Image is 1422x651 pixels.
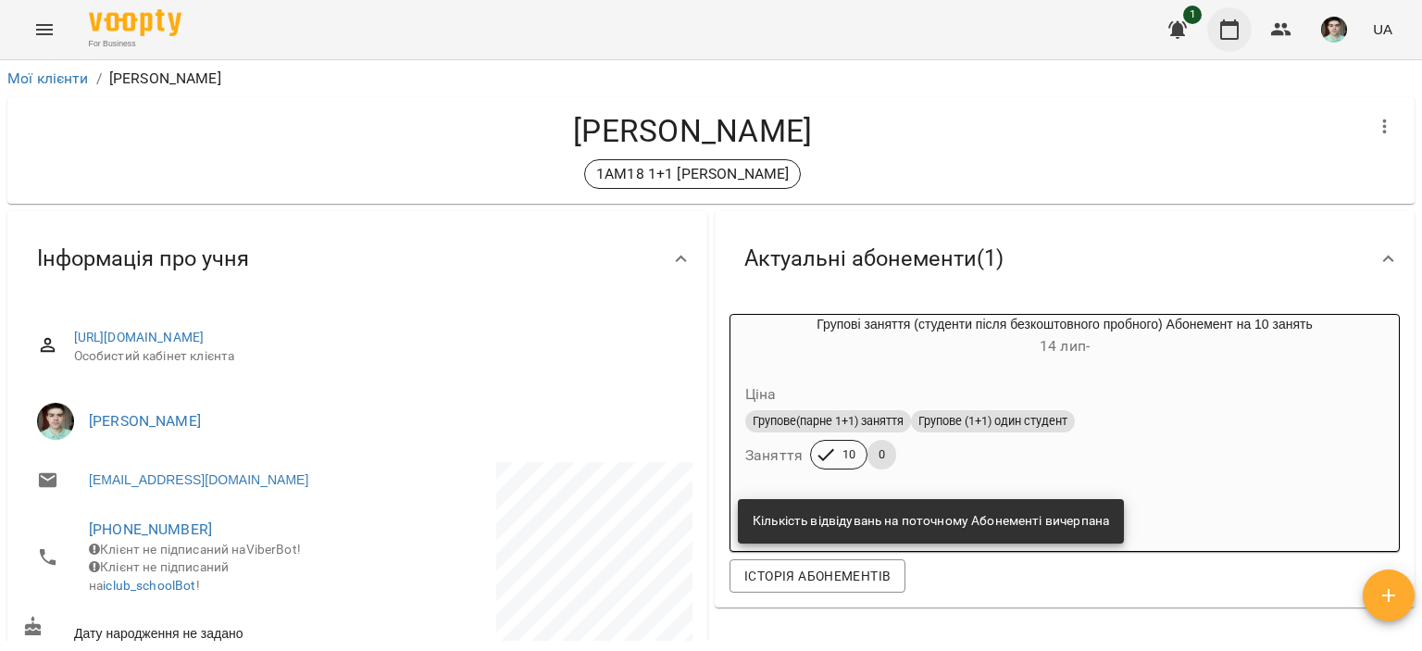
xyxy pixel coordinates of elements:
span: Клієнт не підписаний на ViberBot! [89,542,301,557]
a: [EMAIL_ADDRESS][DOMAIN_NAME] [89,470,308,489]
span: Групове (1+1) один студент [911,413,1075,430]
button: Menu [22,7,67,52]
nav: breadcrumb [7,68,1415,90]
div: 1АМ18 1+1 [PERSON_NAME] [584,159,801,189]
a: iclub_schoolBot [103,578,195,593]
button: Історія абонементів [730,559,905,593]
span: For Business [89,38,181,50]
span: Інформація про учня [37,244,249,273]
span: 10 [831,446,867,463]
button: UA [1366,12,1400,46]
p: 1АМ18 1+1 [PERSON_NAME] [596,163,789,185]
img: Voopty Logo [89,9,181,36]
span: Історія абонементів [744,565,891,587]
span: Групове(парне 1+1) заняття [745,413,911,430]
li: / [96,68,102,90]
span: Клієнт не підписаний на ! [89,559,229,593]
p: [PERSON_NAME] [109,68,221,90]
img: Андрушко Артем Олександрович [37,403,74,440]
div: Групові заняття (студенти після безкоштовного пробного) Абонемент на 10 занять [730,315,1399,359]
span: UA [1373,19,1392,39]
span: 1 [1183,6,1202,24]
div: Інформація про учня [7,211,707,307]
h4: [PERSON_NAME] [22,112,1363,150]
div: Актуальні абонементи(1) [715,211,1415,307]
span: 0 [867,446,896,463]
div: Дату народження не задано [19,612,357,646]
h6: Ціна [745,382,777,407]
span: Особистий кабінет клієнта [74,347,678,366]
a: Мої клієнти [7,69,89,87]
a: [PERSON_NAME] [89,412,201,430]
span: 14 лип - [1040,337,1090,355]
span: Актуальні абонементи ( 1 ) [744,244,1004,273]
div: Кількість відвідувань на поточному Абонементі вичерпана [753,505,1109,538]
button: Групові заняття (студенти після безкоштовного пробного) Абонемент на 10 занять14 лип- ЦінаГрупове... [730,315,1399,492]
img: 8482cb4e613eaef2b7d25a10e2b5d949.jpg [1321,17,1347,43]
a: [URL][DOMAIN_NAME] [74,330,205,344]
a: [PHONE_NUMBER] [89,520,212,538]
h6: Заняття [745,443,803,469]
